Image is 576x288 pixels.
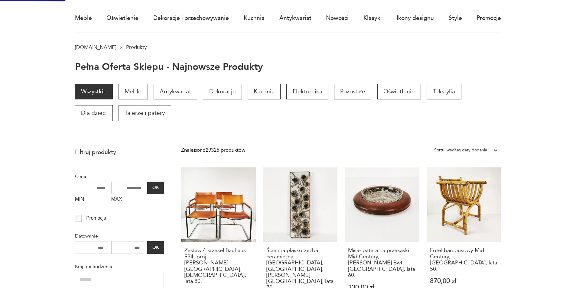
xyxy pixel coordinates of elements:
[334,84,371,99] a: Pozostałe
[75,62,263,72] h1: Pełna oferta sklepu - najnowsze produkty
[363,4,382,32] a: Klasyki
[75,105,113,121] a: Dla dzieci
[111,194,145,206] label: MAX
[477,4,501,32] a: Promocje
[449,4,462,32] a: Style
[153,4,229,32] a: Dekoracje i przechowywanie
[279,4,311,32] a: Antykwariat
[434,146,487,154] div: Sortuj według daty dodania
[75,194,108,206] label: MIN
[203,84,242,99] a: Dekoracje
[244,4,265,32] a: Kuchnia
[154,84,197,99] a: Antykwariat
[184,248,252,284] h3: Zestaw 4 krzeseł Bauhaus S34, proj. [PERSON_NAME], [GEOGRAPHIC_DATA], [DEMOGRAPHIC_DATA], lata 80.
[248,84,281,99] a: Kuchnia
[86,214,106,222] p: Promocja
[75,173,164,180] p: Cena
[119,105,171,121] a: Talerze i patery
[75,4,92,32] a: Meble
[75,44,116,50] a: [DOMAIN_NAME]
[75,84,113,99] a: Wszystkie
[377,84,421,99] a: Oświetlenie
[348,248,416,278] h3: Misa- patera na przekąski Mid Century, [PERSON_NAME] Bwt, [GEOGRAPHIC_DATA], lata 60.
[75,232,164,240] p: Datowanie
[147,182,164,194] button: OK
[147,241,164,254] button: OK
[427,84,461,99] a: Tekstylia
[286,84,328,99] a: Elektronika
[430,248,498,272] h3: Fotel bambusowy Mid Century, [GEOGRAPHIC_DATA], lata 50.
[397,4,434,32] a: Ikony designu
[430,278,498,284] p: 870,00 zł
[106,4,138,32] a: Oświetlenie
[75,148,164,156] p: Filtruj produkty
[126,44,147,50] p: Produkty
[75,263,164,270] p: Kraj pochodzenia
[119,84,148,99] a: Meble
[181,146,245,154] div: Znaleziono 29325 produktów
[326,4,349,32] a: Nowości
